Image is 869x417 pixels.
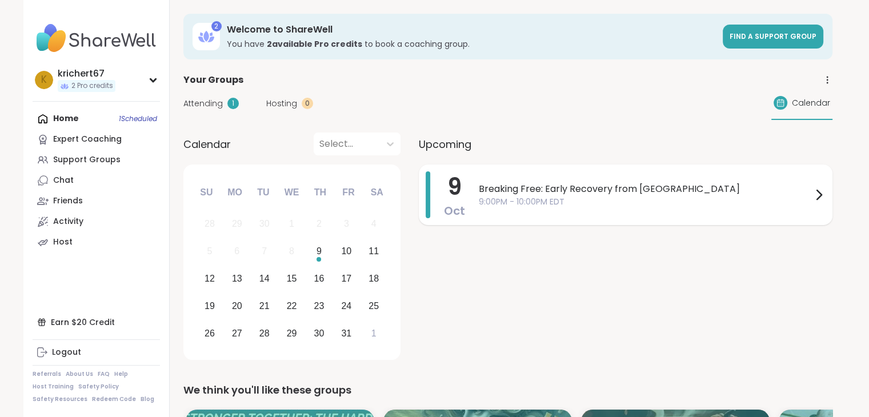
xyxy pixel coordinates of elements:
[227,23,716,36] h3: Welcome to ShareWell
[287,271,297,286] div: 15
[225,212,249,236] div: Not available Monday, September 29th, 2025
[364,180,389,205] div: Sa
[362,267,386,291] div: Choose Saturday, October 18th, 2025
[205,271,215,286] div: 12
[262,243,267,259] div: 7
[183,98,223,110] span: Attending
[234,243,239,259] div: 6
[279,267,304,291] div: Choose Wednesday, October 15th, 2025
[205,298,215,314] div: 19
[78,383,119,391] a: Safety Policy
[317,216,322,231] div: 2
[334,212,359,236] div: Not available Friday, October 3rd, 2025
[334,239,359,264] div: Choose Friday, October 10th, 2025
[289,243,294,259] div: 8
[222,180,247,205] div: Mo
[53,154,121,166] div: Support Groups
[71,81,113,91] span: 2 Pro credits
[334,267,359,291] div: Choose Friday, October 17th, 2025
[479,182,812,196] span: Breaking Free: Early Recovery from [GEOGRAPHIC_DATA]
[33,211,160,232] a: Activity
[730,31,816,41] span: Find a support group
[92,395,136,403] a: Redeem Code
[225,239,249,264] div: Not available Monday, October 6th, 2025
[371,216,377,231] div: 4
[279,212,304,236] div: Not available Wednesday, October 1st, 2025
[252,212,277,236] div: Not available Tuesday, September 30th, 2025
[341,243,351,259] div: 10
[279,294,304,318] div: Choose Wednesday, October 22nd, 2025
[205,326,215,341] div: 26
[259,216,270,231] div: 30
[252,239,277,264] div: Not available Tuesday, October 7th, 2025
[198,239,222,264] div: Not available Sunday, October 5th, 2025
[232,326,242,341] div: 27
[232,216,242,231] div: 29
[98,370,110,378] a: FAQ
[252,294,277,318] div: Choose Tuesday, October 21st, 2025
[33,342,160,363] a: Logout
[252,267,277,291] div: Choose Tuesday, October 14th, 2025
[259,326,270,341] div: 28
[58,67,115,80] div: krichert67
[33,383,74,391] a: Host Training
[114,370,128,378] a: Help
[183,73,243,87] span: Your Groups
[33,312,160,332] div: Earn $20 Credit
[225,294,249,318] div: Choose Monday, October 20th, 2025
[362,321,386,346] div: Choose Saturday, November 1st, 2025
[33,150,160,170] a: Support Groups
[336,180,361,205] div: Fr
[183,137,231,152] span: Calendar
[183,382,832,398] div: We think you'll like these groups
[207,243,212,259] div: 5
[252,321,277,346] div: Choose Tuesday, October 28th, 2025
[279,180,304,205] div: We
[317,243,322,259] div: 9
[33,232,160,252] a: Host
[196,210,387,347] div: month 2025-10
[341,326,351,341] div: 31
[792,97,830,109] span: Calendar
[307,267,331,291] div: Choose Thursday, October 16th, 2025
[419,137,471,152] span: Upcoming
[227,98,239,109] div: 1
[307,239,331,264] div: Choose Thursday, October 9th, 2025
[211,21,222,31] div: 2
[344,216,349,231] div: 3
[33,191,160,211] a: Friends
[194,180,219,205] div: Su
[369,243,379,259] div: 11
[307,212,331,236] div: Not available Thursday, October 2nd, 2025
[53,195,83,207] div: Friends
[479,196,812,208] span: 9:00PM - 10:00PM EDT
[41,73,47,87] span: k
[232,298,242,314] div: 20
[371,326,377,341] div: 1
[205,216,215,231] div: 28
[266,98,297,110] span: Hosting
[334,294,359,318] div: Choose Friday, October 24th, 2025
[259,298,270,314] div: 21
[66,370,93,378] a: About Us
[53,236,73,248] div: Host
[341,298,351,314] div: 24
[259,271,270,286] div: 14
[267,38,362,50] b: 2 available Pro credit s
[141,395,154,403] a: Blog
[341,271,351,286] div: 17
[33,18,160,58] img: ShareWell Nav Logo
[198,321,222,346] div: Choose Sunday, October 26th, 2025
[287,298,297,314] div: 22
[33,170,160,191] a: Chat
[334,321,359,346] div: Choose Friday, October 31st, 2025
[307,294,331,318] div: Choose Thursday, October 23rd, 2025
[362,212,386,236] div: Not available Saturday, October 4th, 2025
[33,395,87,403] a: Safety Resources
[369,271,379,286] div: 18
[33,370,61,378] a: Referrals
[307,180,333,205] div: Th
[232,271,242,286] div: 13
[287,326,297,341] div: 29
[198,267,222,291] div: Choose Sunday, October 12th, 2025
